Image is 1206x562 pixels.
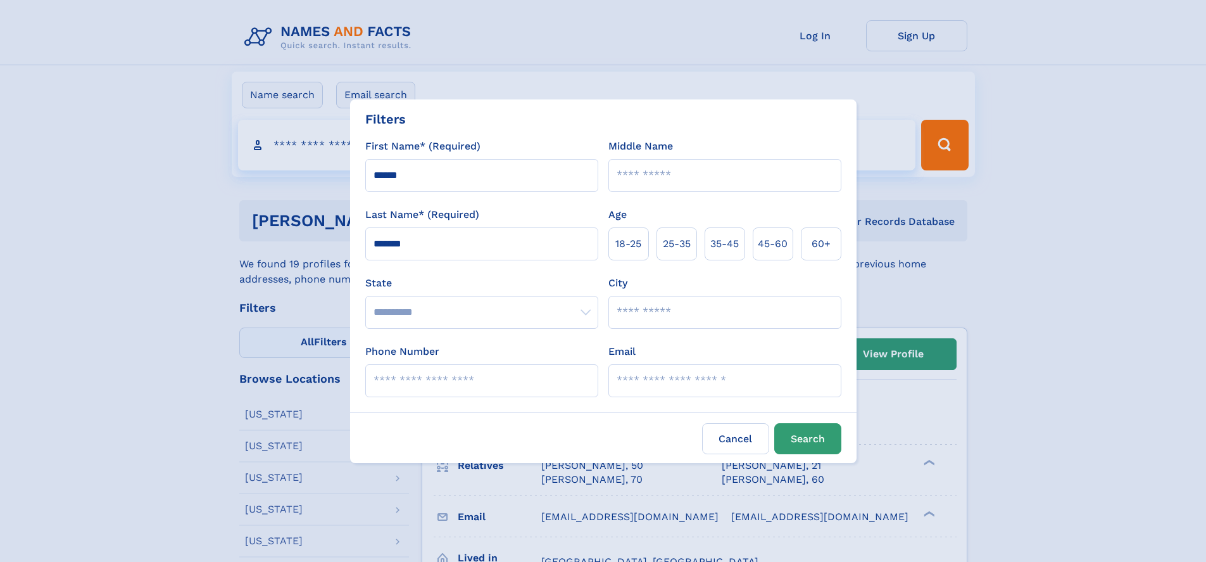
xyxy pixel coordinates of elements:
label: Phone Number [365,344,439,359]
label: Last Name* (Required) [365,207,479,222]
span: 18‑25 [615,236,641,252]
label: Cancel [702,423,769,454]
label: City [608,276,627,291]
span: 45‑60 [758,236,788,252]
label: Email [608,344,636,359]
span: 35‑45 [710,236,739,252]
label: Age [608,207,627,222]
label: State [365,276,598,291]
label: First Name* (Required) [365,139,481,154]
label: Middle Name [608,139,673,154]
span: 25‑35 [663,236,691,252]
span: 60+ [812,236,831,252]
button: Search [774,423,841,454]
div: Filters [365,110,406,129]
